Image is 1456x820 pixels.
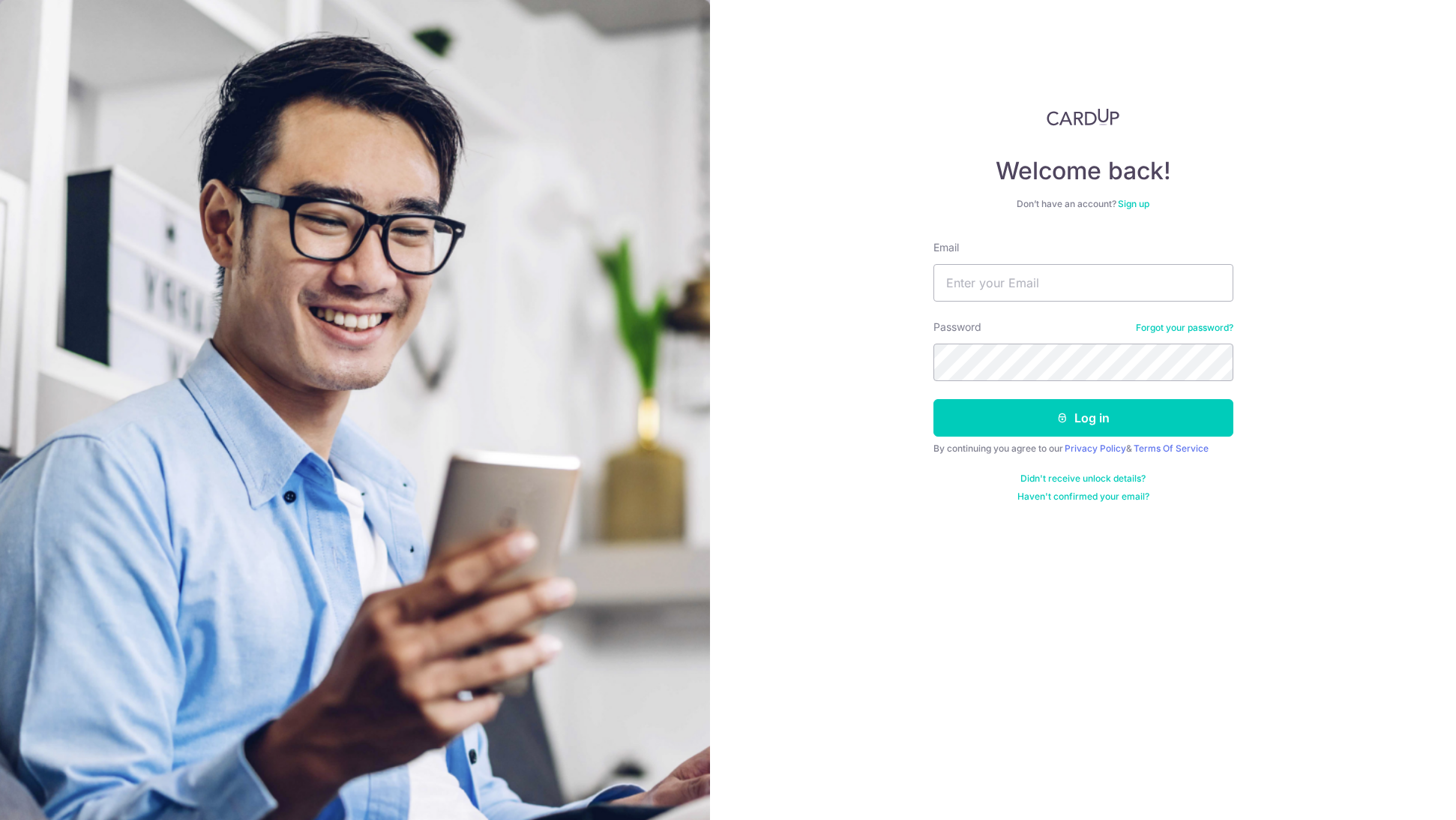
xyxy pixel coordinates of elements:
[933,156,1233,186] h4: Welcome back!
[1047,108,1120,126] img: CardUp Logo
[1134,443,1209,454] a: Terms Of Service
[933,198,1233,210] div: Don’t have an account?
[933,399,1233,437] button: Log in
[1118,198,1149,209] a: Sign up
[1065,443,1126,454] a: Privacy Policy
[1017,491,1149,503] a: Haven't confirmed your email?
[1020,473,1146,485] a: Didn't receive unlock details?
[933,320,981,335] label: Password
[933,264,1233,302] input: Enter your Email
[1136,322,1233,334] a: Forgot your password?
[933,443,1233,455] div: By continuing you agree to our &
[933,240,959,255] label: Email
